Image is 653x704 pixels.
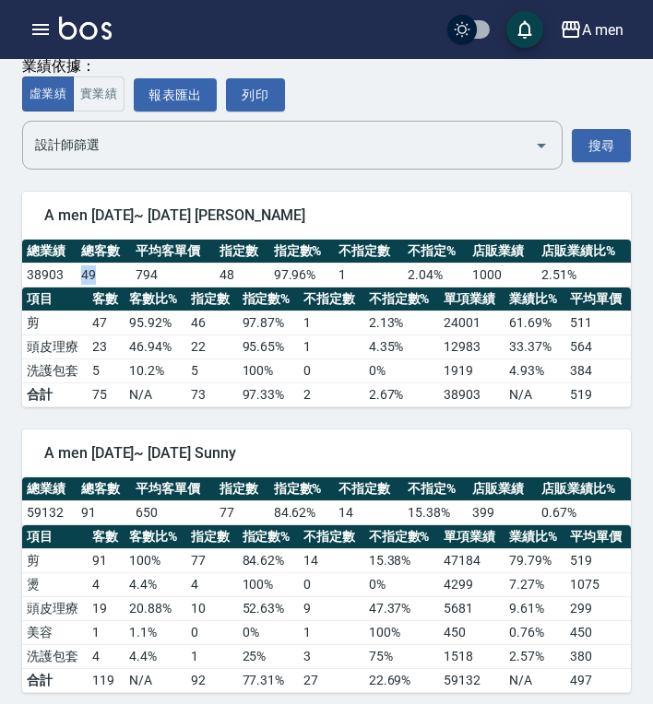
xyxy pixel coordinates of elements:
td: 1 [299,621,364,645]
td: 97.33% [238,383,299,407]
td: 38903 [439,383,505,407]
th: 店販業績 [468,240,537,264]
td: 1919 [439,359,505,383]
th: 平均客單價 [131,477,215,501]
th: 客數 [88,525,125,549]
td: 合計 [22,669,88,693]
td: 97.96 % [269,264,334,287]
td: 3 [299,645,364,669]
td: 59132 [439,669,505,693]
td: 頭皮理療 [22,597,88,621]
td: 22 [186,335,238,359]
td: 合計 [22,383,88,407]
td: 頭皮理療 [22,335,88,359]
td: 2.04 % [403,264,468,287]
td: 75 [88,383,125,407]
td: 38903 [22,264,77,287]
td: 49 [77,264,131,287]
td: 14 [299,549,364,573]
td: 0 [186,621,238,645]
td: 23 [88,335,125,359]
td: 564 [565,335,631,359]
th: 店販業績比% [537,477,631,501]
th: 指定數% [238,525,299,549]
th: 店販業績比% [537,240,631,264]
td: 12983 [439,335,505,359]
td: 4 [88,645,125,669]
th: 平均單價 [565,287,631,311]
th: 客數比% [125,525,185,549]
td: 95.65 % [238,335,299,359]
td: 450 [565,621,631,645]
td: 0 % [238,621,299,645]
div: 業績依據： [22,57,125,76]
button: 列印 [226,78,285,111]
td: N/A [125,383,185,407]
td: 0 % [364,573,439,597]
td: 100 % [364,621,439,645]
td: 4.4 % [125,573,185,597]
td: 75 % [364,645,439,669]
td: 299 [565,597,631,621]
td: 剪 [22,311,88,335]
th: 單項業績 [439,525,505,549]
td: 1.1 % [125,621,185,645]
th: 總業績 [22,477,77,501]
td: 519 [565,383,631,407]
td: 380 [565,645,631,669]
th: 業績比% [505,525,565,549]
td: 4 [88,573,125,597]
input: 選擇設計師 [30,129,527,161]
td: 2.13 % [364,311,439,335]
td: 95.92 % [125,311,185,335]
td: 7.27 % [505,573,565,597]
button: Open [527,131,556,160]
td: 84.62 % [269,501,334,525]
td: 5681 [439,597,505,621]
td: 1075 [565,573,631,597]
td: 1 [186,645,238,669]
th: 指定數% [269,477,334,501]
td: 4.4 % [125,645,185,669]
td: 519 [565,549,631,573]
td: 27 [299,669,364,693]
td: 0 [299,359,364,383]
td: 1 [299,311,364,335]
td: N/A [125,669,185,693]
td: 47184 [439,549,505,573]
td: 剪 [22,549,88,573]
th: 不指定數 [299,287,364,311]
th: 指定數 [186,287,238,311]
td: 22.69% [364,669,439,693]
td: 24001 [439,311,505,335]
td: 19 [88,597,125,621]
td: 1 [299,335,364,359]
th: 不指定數% [364,525,439,549]
td: 0.76 % [505,621,565,645]
td: 9.61 % [505,597,565,621]
th: 不指定% [403,240,468,264]
td: 73 [186,383,238,407]
td: 15.38 % [403,501,468,525]
th: 不指定% [403,477,468,501]
th: 不指定數 [334,477,403,501]
td: 1000 [468,264,537,287]
td: 497 [565,669,631,693]
td: 4.35 % [364,335,439,359]
td: 2.67% [364,383,439,407]
td: 77.31% [238,669,299,693]
th: 指定數% [238,287,299,311]
th: 業績比% [505,287,565,311]
th: 不指定數 [299,525,364,549]
th: 總業績 [22,240,77,264]
td: 20.88 % [125,597,185,621]
td: 5 [186,359,238,383]
td: 0 [299,573,364,597]
th: 指定數 [215,477,269,501]
td: 0.67 % [537,501,631,525]
td: 59132 [22,501,77,525]
td: 97.87 % [238,311,299,335]
td: 100 % [238,573,299,597]
td: 119 [88,669,125,693]
th: 指定數 [186,525,238,549]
